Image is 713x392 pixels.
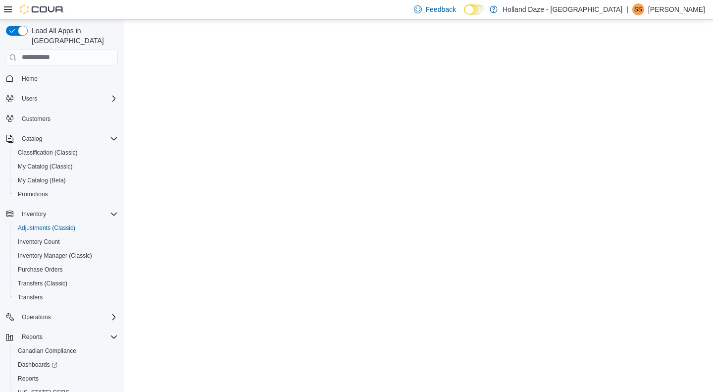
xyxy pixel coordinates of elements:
[18,176,66,184] span: My Catalog (Beta)
[18,208,50,220] button: Inventory
[464,4,485,15] input: Dark Mode
[10,344,122,358] button: Canadian Compliance
[18,93,41,105] button: Users
[18,149,78,157] span: Classification (Classic)
[18,311,55,323] button: Operations
[2,207,122,221] button: Inventory
[22,75,38,83] span: Home
[14,147,118,159] span: Classification (Classic)
[14,236,64,248] a: Inventory Count
[10,249,122,263] button: Inventory Manager (Classic)
[22,95,37,103] span: Users
[10,372,122,386] button: Reports
[10,235,122,249] button: Inventory Count
[22,313,51,321] span: Operations
[28,26,118,46] span: Load All Apps in [GEOGRAPHIC_DATA]
[2,112,122,126] button: Customers
[10,146,122,160] button: Classification (Classic)
[14,161,77,172] a: My Catalog (Classic)
[18,224,75,232] span: Adjustments (Classic)
[14,291,118,303] span: Transfers
[14,264,67,276] a: Purchase Orders
[14,236,118,248] span: Inventory Count
[22,115,51,123] span: Customers
[14,278,71,289] a: Transfers (Classic)
[10,290,122,304] button: Transfers
[22,210,46,218] span: Inventory
[14,278,118,289] span: Transfers (Classic)
[18,293,43,301] span: Transfers
[18,238,60,246] span: Inventory Count
[18,280,67,287] span: Transfers (Classic)
[10,277,122,290] button: Transfers (Classic)
[14,264,118,276] span: Purchase Orders
[14,373,118,385] span: Reports
[14,174,118,186] span: My Catalog (Beta)
[18,73,42,85] a: Home
[14,188,52,200] a: Promotions
[14,222,79,234] a: Adjustments (Classic)
[14,345,80,357] a: Canadian Compliance
[14,359,61,371] a: Dashboards
[14,147,82,159] a: Classification (Classic)
[10,187,122,201] button: Promotions
[14,250,118,262] span: Inventory Manager (Classic)
[14,359,118,371] span: Dashboards
[18,266,63,274] span: Purchase Orders
[18,72,118,85] span: Home
[426,4,456,14] span: Feedback
[10,160,122,173] button: My Catalog (Classic)
[503,3,622,15] p: Holland Daze - [GEOGRAPHIC_DATA]
[632,3,644,15] div: Shawn S
[10,221,122,235] button: Adjustments (Classic)
[2,71,122,86] button: Home
[18,93,118,105] span: Users
[2,330,122,344] button: Reports
[20,4,64,14] img: Cova
[14,188,118,200] span: Promotions
[18,113,54,125] a: Customers
[14,222,118,234] span: Adjustments (Classic)
[18,208,118,220] span: Inventory
[18,163,73,170] span: My Catalog (Classic)
[10,173,122,187] button: My Catalog (Beta)
[18,252,92,260] span: Inventory Manager (Classic)
[2,310,122,324] button: Operations
[14,373,43,385] a: Reports
[2,132,122,146] button: Catalog
[18,133,46,145] button: Catalog
[18,133,118,145] span: Catalog
[22,135,42,143] span: Catalog
[10,263,122,277] button: Purchase Orders
[18,190,48,198] span: Promotions
[648,3,705,15] p: [PERSON_NAME]
[626,3,628,15] p: |
[18,361,57,369] span: Dashboards
[14,174,70,186] a: My Catalog (Beta)
[2,92,122,106] button: Users
[14,250,96,262] a: Inventory Manager (Classic)
[18,331,47,343] button: Reports
[18,112,118,125] span: Customers
[18,347,76,355] span: Canadian Compliance
[14,345,118,357] span: Canadian Compliance
[14,161,118,172] span: My Catalog (Classic)
[14,291,47,303] a: Transfers
[18,375,39,383] span: Reports
[22,333,43,341] span: Reports
[18,311,118,323] span: Operations
[634,3,642,15] span: SS
[10,358,122,372] a: Dashboards
[18,331,118,343] span: Reports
